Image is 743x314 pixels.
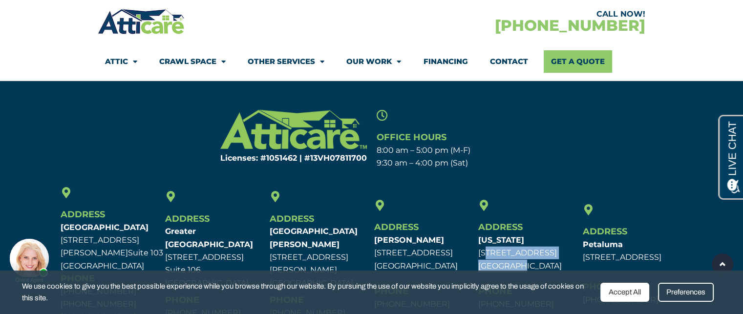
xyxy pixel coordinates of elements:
div: CALL NOW! [371,10,645,18]
span: Address [374,222,418,232]
a: Financing [423,50,467,73]
p: [STREET_ADDRESS][PERSON_NAME] [GEOGRAPHIC_DATA] [61,221,160,272]
span: Opens a chat window [24,8,79,20]
a: Contact [489,50,528,73]
span: Office Hours [377,132,446,143]
a: Our Work [346,50,401,73]
p: [STREET_ADDRESS] [GEOGRAPHIC_DATA] [374,234,473,272]
span: Suite 103 [128,248,163,257]
p: [STREET_ADDRESS] [GEOGRAPHIC_DATA] [478,234,578,272]
b: [PERSON_NAME] [374,235,444,245]
a: Other Services [248,50,324,73]
span: Address [165,213,210,224]
b: [GEOGRAPHIC_DATA][PERSON_NAME] [270,227,358,249]
p: [STREET_ADDRESS] [583,238,682,264]
b: Greater [GEOGRAPHIC_DATA] [165,227,253,249]
span: Address [61,209,105,220]
div: Accept All [600,283,649,302]
span: We use cookies to give you the best possible experience while you browse through our website. By ... [22,280,593,304]
a: Crawl Space [159,50,226,73]
h6: Licenses: #1051462 | #13VH078117​00 [191,154,367,162]
span: Address [583,226,627,237]
p: 8:00 am – 5:00 pm (M-F) 9:30 am – 4:00 pm (Sat) [377,144,552,170]
iframe: Chat Invitation [5,236,54,285]
div: Preferences [658,283,714,302]
b: [US_STATE] [478,235,524,245]
b: Petaluma [583,240,623,249]
b: [GEOGRAPHIC_DATA] [61,223,149,232]
nav: Menu [105,50,637,73]
a: Attic [105,50,137,73]
a: Get A Quote [544,50,612,73]
p: [STREET_ADDRESS] Suite 106 [GEOGRAPHIC_DATA] [165,225,265,289]
span: Address [478,222,523,232]
span: Address [270,213,314,224]
p: [STREET_ADDRESS][PERSON_NAME] [GEOGRAPHIC_DATA] [270,225,369,289]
